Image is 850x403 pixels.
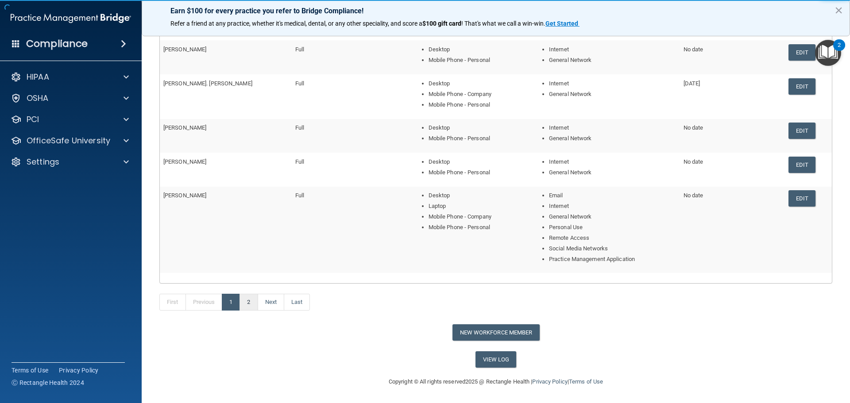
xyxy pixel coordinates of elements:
[295,80,304,87] span: Full
[12,366,48,375] a: Terms of Use
[788,44,815,61] a: Edit
[284,294,310,311] a: Last
[295,158,304,165] span: Full
[429,222,524,233] li: Mobile Phone - Personal
[569,378,603,385] a: Terms of Use
[27,93,49,104] p: OSHA
[27,135,110,146] p: OfficeSafe University
[170,20,422,27] span: Refer a friend at any practice, whether it's medical, dental, or any other speciality, and score a
[429,123,524,133] li: Desktop
[549,243,676,254] li: Social Media Networks
[429,167,524,178] li: Mobile Phone - Personal
[788,123,815,139] a: Edit
[549,211,676,222] li: General Network
[684,124,703,131] span: No date
[185,294,223,311] a: Previous
[59,366,99,375] a: Privacy Policy
[684,192,703,199] span: No date
[422,20,461,27] strong: $100 gift card
[549,222,676,233] li: Personal Use
[429,133,524,144] li: Mobile Phone - Personal
[295,124,304,131] span: Full
[549,167,676,178] li: General Network
[163,124,206,131] span: [PERSON_NAME]
[159,294,186,311] a: First
[429,78,524,89] li: Desktop
[429,201,524,211] li: Laptop
[549,78,676,89] li: Internet
[788,157,815,173] a: Edit
[429,44,524,55] li: Desktop
[12,378,84,387] span: Ⓒ Rectangle Health 2024
[545,20,578,27] strong: Get Started
[549,233,676,243] li: Remote Access
[170,7,821,15] p: Earn $100 for every practice you refer to Bridge Compliance!
[838,45,841,57] div: 2
[545,20,580,27] a: Get Started
[835,3,843,17] button: Close
[334,368,657,396] div: Copyright © All rights reserved 2025 @ Rectangle Health | |
[475,351,517,368] a: View Log
[549,89,676,100] li: General Network
[11,114,129,125] a: PCI
[27,114,39,125] p: PCI
[684,158,703,165] span: No date
[295,46,304,53] span: Full
[684,80,700,87] span: [DATE]
[429,89,524,100] li: Mobile Phone - Company
[461,20,545,27] span: ! That's what we call a win-win.
[549,123,676,133] li: Internet
[549,157,676,167] li: Internet
[11,72,129,82] a: HIPAA
[452,324,540,341] button: New Workforce Member
[11,93,129,104] a: OSHA
[429,190,524,201] li: Desktop
[549,55,676,65] li: General Network
[684,46,703,53] span: No date
[429,55,524,65] li: Mobile Phone - Personal
[258,294,284,311] a: Next
[11,9,131,27] img: PMB logo
[549,44,676,55] li: Internet
[11,157,129,167] a: Settings
[11,135,129,146] a: OfficeSafe University
[27,157,59,167] p: Settings
[163,158,206,165] span: [PERSON_NAME]
[429,100,524,110] li: Mobile Phone - Personal
[815,40,841,66] button: Open Resource Center, 2 new notifications
[222,294,240,311] a: 1
[788,190,815,207] a: Edit
[295,192,304,199] span: Full
[788,78,815,95] a: Edit
[429,211,524,222] li: Mobile Phone - Company
[532,378,567,385] a: Privacy Policy
[549,254,676,265] li: Practice Management Application
[240,294,258,311] a: 2
[163,192,206,199] span: [PERSON_NAME]
[549,190,676,201] li: Email
[26,38,88,50] h4: Compliance
[163,80,252,87] span: [PERSON_NAME]. [PERSON_NAME]
[27,72,49,82] p: HIPAA
[549,201,676,211] li: Internet
[429,157,524,167] li: Desktop
[549,133,676,144] li: General Network
[163,46,206,53] span: [PERSON_NAME]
